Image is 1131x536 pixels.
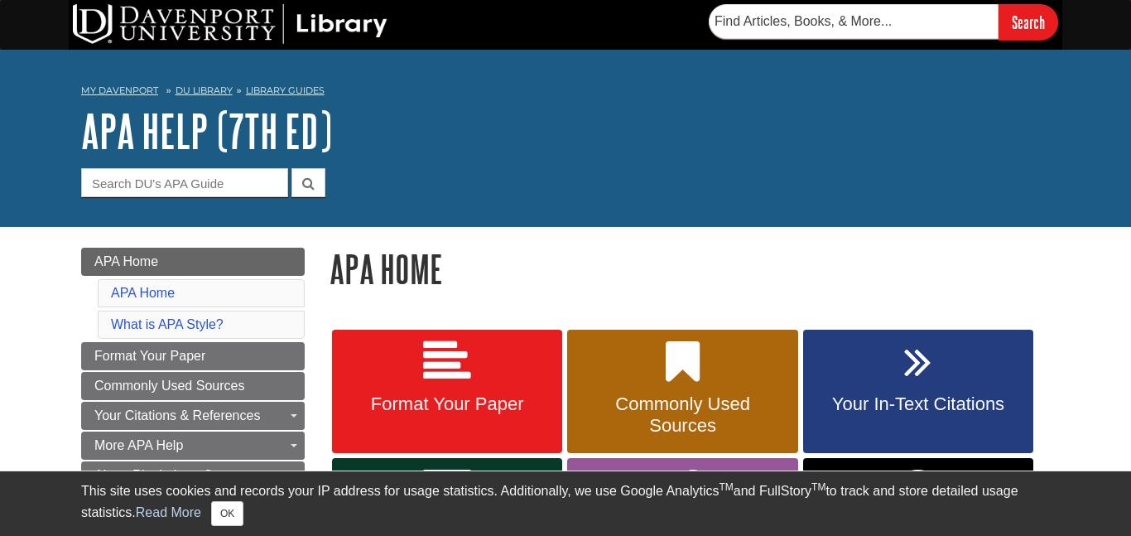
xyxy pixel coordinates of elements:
button: Close [211,501,243,526]
span: Format Your Paper [344,394,550,415]
a: My Davenport [81,84,158,98]
span: Commonly Used Sources [580,394,785,437]
div: This site uses cookies and records your IP address for usage statistics. Additionally, we use Goo... [81,481,1050,526]
nav: breadcrumb [81,80,1050,106]
a: Commonly Used Sources [81,372,305,400]
a: APA Home [111,286,175,300]
span: Commonly Used Sources [94,379,244,393]
a: About Plagiarism [81,461,305,490]
input: Search DU's APA Guide [81,168,288,197]
a: Your Citations & References [81,402,305,430]
a: More APA Help [81,432,305,460]
span: Your Citations & References [94,408,260,423]
input: Find Articles, Books, & More... [709,4,999,39]
a: Your In-Text Citations [803,330,1033,454]
a: What is APA Style? [111,317,224,331]
a: Format Your Paper [81,342,305,370]
form: Searches DU Library's articles, books, and more [709,4,1058,40]
span: APA Home [94,254,158,268]
a: Library Guides [246,85,325,96]
img: DU Library [73,4,387,44]
a: Commonly Used Sources [567,330,797,454]
sup: TM [719,481,733,493]
a: APA Home [81,248,305,276]
span: Your In-Text Citations [816,394,1021,415]
span: Format Your Paper [94,349,205,363]
a: Read More [136,505,201,519]
sup: TM [811,481,825,493]
a: Format Your Paper [332,330,562,454]
a: DU Library [176,85,233,96]
input: Search [999,4,1058,40]
span: More APA Help [94,438,183,452]
a: APA Help (7th Ed) [81,105,332,157]
span: About Plagiarism [94,468,195,482]
h1: APA Home [330,248,1050,290]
